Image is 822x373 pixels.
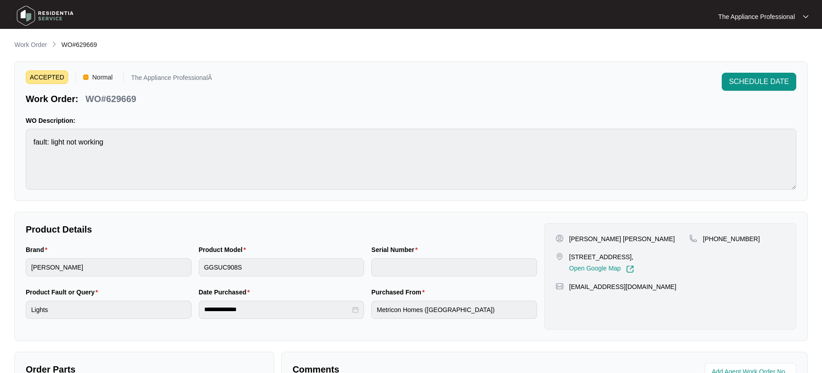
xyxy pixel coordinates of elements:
span: WO#629669 [61,41,97,48]
img: dropdown arrow [803,14,808,19]
p: [PERSON_NAME] [PERSON_NAME] [569,234,675,243]
img: residentia service logo [14,2,77,29]
p: WO Description: [26,116,796,125]
p: WO#629669 [85,93,136,105]
p: Work Order: [26,93,78,105]
p: [EMAIL_ADDRESS][DOMAIN_NAME] [569,282,676,291]
input: Brand [26,258,191,276]
p: The Appliance Professional [718,12,795,21]
p: Product Details [26,223,537,236]
p: [STREET_ADDRESS], [569,252,634,261]
img: user-pin [556,234,564,242]
span: Normal [89,70,116,84]
img: map-pin [556,252,564,261]
a: Open Google Map [569,265,634,273]
button: SCHEDULE DATE [722,73,796,91]
label: Brand [26,245,51,254]
p: [PHONE_NUMBER] [703,234,760,243]
p: Work Order [14,40,47,49]
a: Work Order [13,40,49,50]
label: Product Fault or Query [26,288,102,297]
input: Date Purchased [204,305,351,314]
label: Serial Number [371,245,421,254]
span: ACCEPTED [26,70,68,84]
img: Vercel Logo [83,75,89,80]
label: Product Model [199,245,250,254]
img: map-pin [556,282,564,290]
p: The Appliance ProfessionalÂ [131,75,212,84]
img: Link-External [626,265,634,273]
label: Purchased From [371,288,428,297]
textarea: fault: light not working [26,129,796,190]
input: Serial Number [371,258,537,276]
span: SCHEDULE DATE [729,76,789,87]
label: Date Purchased [199,288,253,297]
img: chevron-right [51,41,58,48]
input: Product Model [199,258,364,276]
input: Purchased From [371,301,537,319]
img: map-pin [689,234,697,242]
input: Product Fault or Query [26,301,191,319]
